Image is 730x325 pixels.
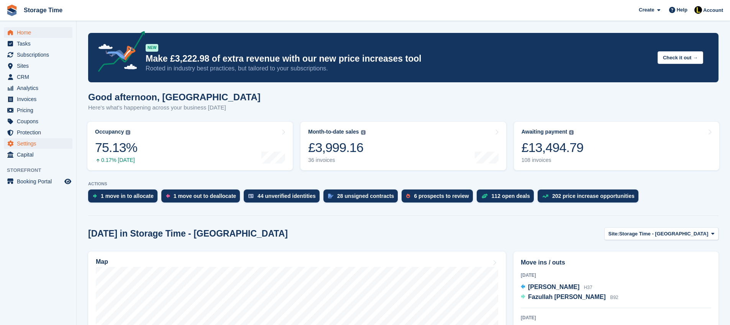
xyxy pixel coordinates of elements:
[21,4,66,16] a: Storage Time
[146,53,651,64] p: Make £3,222.98 of extra revenue with our new price increases tool
[17,116,63,127] span: Coupons
[4,127,72,138] a: menu
[4,94,72,105] a: menu
[87,122,293,170] a: Occupancy 75.13% 0.17% [DATE]
[492,193,530,199] div: 112 open deals
[569,130,574,135] img: icon-info-grey-7440780725fd019a000dd9b08b2336e03edf1995a4989e88bcd33f0948082b44.svg
[4,149,72,160] a: menu
[17,149,63,160] span: Capital
[703,7,723,14] span: Account
[166,194,170,198] img: move_outs_to_deallocate_icon-f764333ba52eb49d3ac5e1228854f67142a1ed5810a6f6cc68b1a99e826820c5.svg
[604,227,719,240] button: Site: Storage Time - [GEOGRAPHIC_DATA]
[146,64,651,73] p: Rooted in industry best practices, but tailored to your subscriptions.
[4,27,72,38] a: menu
[521,258,711,267] h2: Move ins / outs
[63,177,72,186] a: Preview store
[414,193,469,199] div: 6 prospects to review
[308,140,365,155] div: £3,999.16
[258,193,316,199] div: 44 unverified identities
[522,157,584,163] div: 108 invoices
[88,229,288,239] h2: [DATE] in Storage Time - [GEOGRAPHIC_DATA]
[521,314,711,321] div: [DATE]
[248,194,254,198] img: verify_identity-adf6edd0f0f0b5bbfe63781bf79b02c33cf7c696d77639b501bdc392416b5a36.svg
[308,157,365,163] div: 36 invoices
[6,5,18,16] img: stora-icon-8386f47178a22dfd0bd8f6a31ec36ba5ce8667c1dd55bd0f319d3a0aa187defe.svg
[96,258,108,265] h2: Map
[514,122,719,170] a: Awaiting payment £13,494.79 108 invoices
[323,189,402,206] a: 28 unsigned contracts
[88,103,261,112] p: Here's what's happening across your business [DATE]
[88,189,161,206] a: 1 move in to allocate
[126,130,130,135] img: icon-info-grey-7440780725fd019a000dd9b08b2336e03edf1995a4989e88bcd33f0948082b44.svg
[17,176,63,187] span: Booking Portal
[361,130,366,135] img: icon-info-grey-7440780725fd019a000dd9b08b2336e03edf1995a4989e88bcd33f0948082b44.svg
[95,140,137,155] div: 75.13%
[88,92,261,102] h1: Good afternoon, [GEOGRAPHIC_DATA]
[521,292,618,302] a: Fazullah [PERSON_NAME] B92
[17,49,63,60] span: Subscriptions
[4,49,72,60] a: menu
[552,193,635,199] div: 202 price increase opportunities
[528,294,606,300] span: Fazullah [PERSON_NAME]
[308,129,359,135] div: Month-to-date sales
[92,31,145,75] img: price-adjustments-announcement-icon-8257ccfd72463d97f412b2fc003d46551f7dbcb40ab6d574587a9cd5c0d94...
[17,38,63,49] span: Tasks
[4,105,72,116] a: menu
[521,283,592,292] a: [PERSON_NAME] H37
[522,140,584,155] div: £13,494.79
[17,83,63,93] span: Analytics
[95,129,124,135] div: Occupancy
[95,157,137,163] div: 0.17% [DATE]
[584,285,592,290] span: H37
[17,94,63,105] span: Invoices
[677,6,687,14] span: Help
[639,6,654,14] span: Create
[328,194,333,198] img: contract_signature_icon-13c848040528278c33f63329250d36e43548de30e8caae1d1a13099fd9432cc5.svg
[402,189,476,206] a: 6 prospects to review
[4,176,72,187] a: menu
[4,116,72,127] a: menu
[17,127,63,138] span: Protection
[477,189,538,206] a: 112 open deals
[521,272,711,279] div: [DATE]
[609,230,619,238] span: Site:
[4,138,72,149] a: menu
[88,181,719,186] p: ACTIONS
[161,189,244,206] a: 1 move out to deallocate
[4,72,72,82] a: menu
[406,194,410,198] img: prospect-51fa495bee0391a8d652442698ab0144808aea92771e9ea1ae160a38d050c398.svg
[610,295,618,300] span: B92
[481,193,488,199] img: deal-1b604bf984904fb50ccaf53a9ad4b4a5d6e5aea283cecdc64d6e3604feb123c2.svg
[337,193,394,199] div: 28 unsigned contracts
[4,60,72,71] a: menu
[538,189,642,206] a: 202 price increase opportunities
[17,60,63,71] span: Sites
[244,189,323,206] a: 44 unverified identities
[93,194,97,198] img: move_ins_to_allocate_icon-fdf77a2bb77ea45bf5b3d319d69a93e2d87916cf1d5bf7949dd705db3b84f3ca.svg
[146,44,158,52] div: NEW
[542,194,548,198] img: price_increase_opportunities-93ffe204e8149a01c8c9dc8f82e8f89637d9d84a8eef4429ea346261dce0b2c0.svg
[528,284,579,290] span: [PERSON_NAME]
[619,230,709,238] span: Storage Time - [GEOGRAPHIC_DATA]
[17,27,63,38] span: Home
[658,51,703,64] button: Check it out →
[174,193,236,199] div: 1 move out to deallocate
[522,129,568,135] div: Awaiting payment
[300,122,506,170] a: Month-to-date sales £3,999.16 36 invoices
[17,72,63,82] span: CRM
[101,193,154,199] div: 1 move in to allocate
[4,83,72,93] a: menu
[7,167,76,174] span: Storefront
[17,105,63,116] span: Pricing
[4,38,72,49] a: menu
[17,138,63,149] span: Settings
[694,6,702,14] img: Laaibah Sarwar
